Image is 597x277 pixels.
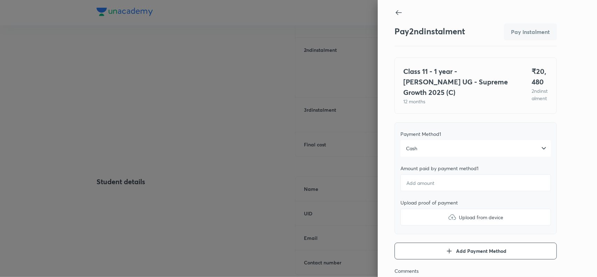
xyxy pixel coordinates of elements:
[504,23,557,40] div: Total amount is not matching instalment amount
[403,66,515,98] h4: Class 11 - 1 year - [PERSON_NAME] UG - Supreme Growth 2025 (C)
[532,66,548,87] h4: ₹ 20,480
[532,87,548,102] p: 2 nd instalment
[459,214,504,221] span: Upload from device
[456,248,506,255] span: Add Payment Method
[400,131,551,137] div: Payment Method 1
[400,200,551,206] div: Upload proof of payment
[448,213,456,221] img: upload
[395,243,557,259] button: Add Payment Method
[395,26,465,36] h3: Pay 2 nd instalment
[400,165,551,172] div: Amount paid by payment method 1
[395,268,557,274] div: Comments
[400,174,551,191] input: Add amount
[406,145,417,152] span: Cash
[403,98,515,105] p: 12 months
[504,23,557,40] button: Pay instalment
